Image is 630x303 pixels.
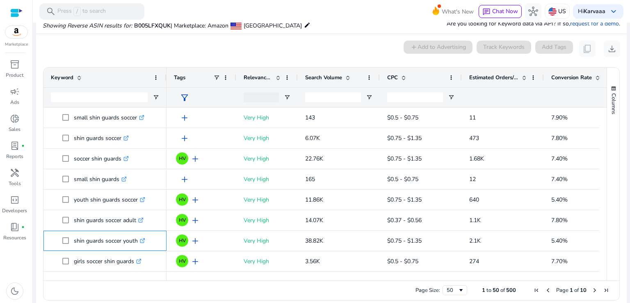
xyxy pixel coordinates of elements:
[533,287,540,294] div: First Page
[551,175,568,183] span: 7.40%
[180,93,189,103] span: filter_alt
[10,60,20,69] span: inventory_2
[180,174,189,184] span: add
[244,74,272,81] span: Relevance Score
[387,237,422,245] span: $0.75 - $1.35
[551,216,568,224] span: 7.80%
[551,196,568,204] span: 5.40%
[10,114,20,124] span: donut_small
[5,26,27,38] img: amazon.svg
[74,150,129,167] p: soccer shin guards
[486,287,491,294] span: to
[551,74,592,81] span: Conversion Rate
[9,180,21,187] p: Tools
[551,237,568,245] span: 5.40%
[448,94,454,101] button: Open Filter Menu
[305,155,323,163] span: 22.76K
[387,196,422,204] span: $0.75 - $1.35
[190,216,200,225] span: add
[244,171,290,188] p: Very High
[551,134,568,142] span: 7.80%
[492,7,518,15] span: Chat Now
[479,5,522,18] button: chatChat Now
[51,92,148,102] input: Keyword Filter Input
[525,3,541,20] button: hub
[387,155,422,163] span: $0.75 - $1.35
[21,144,25,147] span: fiber_manual_record
[469,74,518,81] span: Estimated Orders/Month
[528,7,538,16] span: hub
[179,156,186,161] span: HV
[179,259,186,264] span: HV
[10,222,20,232] span: book_4
[180,133,189,143] span: add
[442,5,474,19] span: What's New
[366,94,372,101] button: Open Filter Menu
[6,153,23,160] p: Reports
[305,74,342,81] span: Search Volume
[179,238,186,243] span: HV
[57,7,106,16] p: Press to search
[387,216,422,224] span: $0.37 - $0.56
[305,257,320,265] span: 3.56K
[387,134,422,142] span: $0.75 - $1.35
[190,195,200,205] span: add
[584,7,605,15] b: Karvaaa
[578,9,605,14] p: Hi
[570,287,573,294] span: 1
[305,134,320,142] span: 6.07K
[591,287,598,294] div: Next Page
[244,109,290,126] p: Very High
[551,155,568,163] span: 7.40%
[548,7,557,16] img: us.svg
[74,191,145,208] p: youth shin guards soccer
[179,197,186,202] span: HV
[10,87,20,96] span: campaign
[415,287,440,294] div: Page Size:
[305,196,323,204] span: 11.86K
[153,94,159,101] button: Open Filter Menu
[10,99,19,106] p: Ads
[482,8,491,16] span: chat
[10,168,20,178] span: handyman
[305,237,323,245] span: 38.82K
[493,287,499,294] span: 50
[387,175,418,183] span: $0.5 - $0.75
[6,71,23,79] p: Product
[305,92,361,102] input: Search Volume Filter Input
[10,141,20,151] span: lab_profile
[179,218,186,223] span: HV
[2,207,27,214] p: Developers
[469,114,476,122] span: 11
[3,234,26,241] p: Resources
[609,7,619,16] span: keyboard_arrow_down
[610,93,617,114] span: Columns
[443,285,467,295] div: Page Size
[447,287,458,294] div: 50
[506,287,516,294] span: 500
[551,257,568,265] span: 7.70%
[10,195,20,205] span: code_blocks
[558,4,566,18] p: US
[134,22,171,30] span: B005LFXQUK
[305,114,315,122] span: 143
[74,130,129,147] p: shin guards soccer
[469,155,484,163] span: 1.68K
[74,212,144,229] p: shin guards soccer adult
[387,114,418,122] span: $0.5 - $0.75
[74,253,142,270] p: girls soccer shin guards
[190,236,200,246] span: add
[244,130,290,147] p: Very High
[469,134,479,142] span: 473
[10,286,20,296] span: dark_mode
[469,257,479,265] span: 274
[580,287,587,294] span: 10
[574,287,579,294] span: of
[305,216,323,224] span: 14.07K
[387,74,398,81] span: CPC
[244,232,290,249] p: Very High
[74,109,144,126] p: small shin guards soccer
[9,126,21,133] p: Sales
[174,74,185,81] span: Tags
[74,232,145,249] p: shin guards soccer youth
